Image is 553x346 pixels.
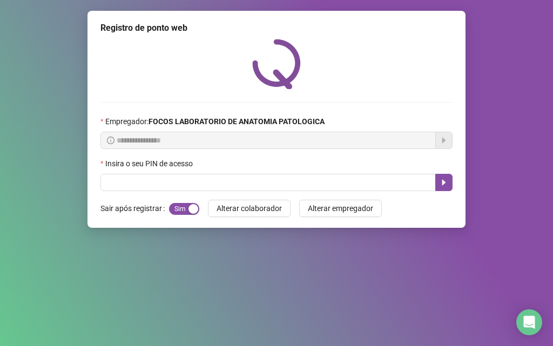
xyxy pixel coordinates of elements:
[105,116,325,127] span: Empregador :
[516,309,542,335] div: Open Intercom Messenger
[252,39,301,89] img: QRPoint
[100,158,200,169] label: Insira o seu PIN de acesso
[299,200,382,217] button: Alterar empregador
[100,22,453,35] div: Registro de ponto web
[217,202,282,214] span: Alterar colaborador
[100,200,169,217] label: Sair após registrar
[149,117,325,126] strong: FOCOS LABORATORIO DE ANATOMIA PATOLOGICA
[440,178,448,187] span: caret-right
[107,137,114,144] span: info-circle
[308,202,373,214] span: Alterar empregador
[208,200,291,217] button: Alterar colaborador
